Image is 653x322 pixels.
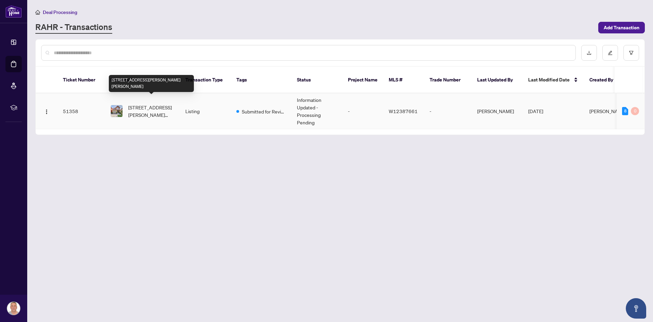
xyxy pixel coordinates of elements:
th: Project Name [342,67,383,93]
img: thumbnail-img [111,105,122,117]
button: Open asap [626,298,646,319]
button: edit [602,45,618,61]
th: Last Modified Date [523,67,584,93]
th: Property Address [105,67,180,93]
td: - [424,93,472,129]
img: logo [5,5,22,18]
th: Status [291,67,342,93]
th: Tags [231,67,291,93]
span: home [35,10,40,15]
td: Listing [180,93,231,129]
img: Profile Icon [7,302,20,315]
button: download [581,45,597,61]
span: [PERSON_NAME] [589,108,626,114]
div: [STREET_ADDRESS][PERSON_NAME][PERSON_NAME] [109,75,194,92]
button: filter [623,45,639,61]
td: 51358 [57,93,105,129]
span: filter [629,50,634,55]
button: Add Transaction [598,22,645,33]
span: Submitted for Review [242,108,286,115]
th: MLS # [383,67,424,93]
th: Transaction Type [180,67,231,93]
th: Last Updated By [472,67,523,93]
span: download [587,50,591,55]
img: Logo [44,109,49,114]
span: Last Modified Date [528,76,570,83]
th: Trade Number [424,67,472,93]
th: Ticket Number [57,67,105,93]
span: W12387661 [389,108,418,114]
span: [DATE] [528,108,543,114]
span: edit [608,50,613,55]
td: Information Updated - Processing Pending [291,93,342,129]
span: [STREET_ADDRESS][PERSON_NAME][PERSON_NAME] [128,104,174,119]
a: RAHR - Transactions [35,21,112,34]
button: Logo [41,106,52,117]
td: - [342,93,383,129]
th: Created By [584,67,625,93]
span: Add Transaction [604,22,639,33]
div: 0 [631,107,639,115]
span: Deal Processing [43,9,77,15]
div: 8 [622,107,628,115]
td: [PERSON_NAME] [472,93,523,129]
